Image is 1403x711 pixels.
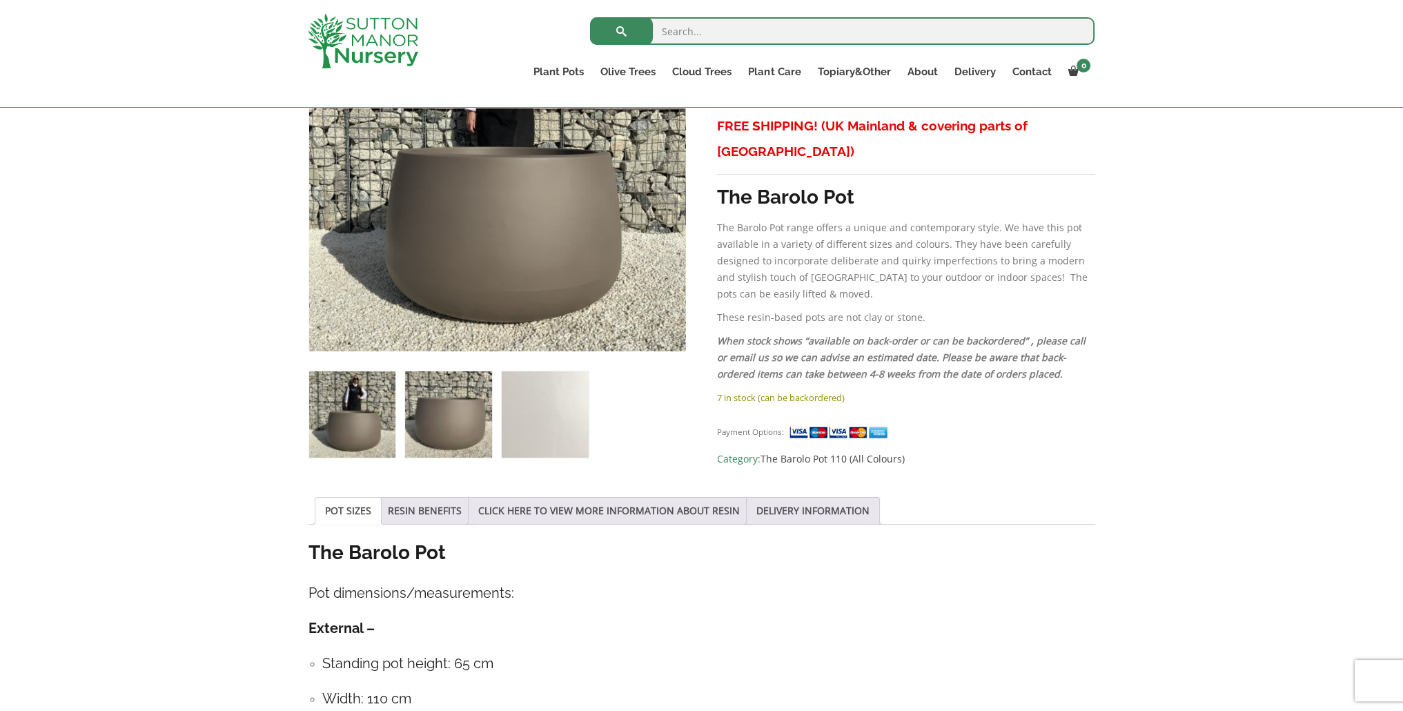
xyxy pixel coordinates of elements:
img: payment supported [789,425,892,440]
p: These resin-based pots are not clay or stone. [717,309,1095,326]
a: Contact [1003,62,1059,81]
a: Topiary&Other [809,62,899,81]
span: Category: [717,451,1095,467]
h4: Pot dimensions/measurements: [308,583,1095,604]
a: CLICK HERE TO VIEW MORE INFORMATION ABOUT RESIN [478,498,740,524]
h4: Width: 110 cm [322,688,1095,710]
a: Olive Trees [592,62,664,81]
em: When stock shows “available on back-order or can be backordered” , please call or email us so we ... [717,334,1086,380]
a: Delivery [945,62,1003,81]
h3: FREE SHIPPING! (UK Mainland & covering parts of [GEOGRAPHIC_DATA]) [717,113,1095,164]
h4: Standing pot height: 65 cm [322,653,1095,674]
small: Payment Options: [717,427,784,437]
img: logo [308,14,418,68]
span: 0 [1077,59,1090,72]
p: The Barolo Pot range offers a unique and contemporary style. We have this pot available in a vari... [717,220,1095,302]
a: About [899,62,945,81]
a: 0 [1059,62,1095,81]
a: Plant Pots [525,62,592,81]
img: The Barolo Pot 110 Colour Clay [309,371,395,458]
a: Plant Care [740,62,809,81]
a: RESIN BENEFITS [388,498,462,524]
img: The Barolo Pot 110 Colour Clay - Image 3 [502,371,588,458]
strong: The Barolo Pot [308,541,446,564]
a: DELIVERY INFORMATION [756,498,870,524]
a: POT SIZES [325,498,371,524]
input: Search... [590,17,1095,45]
img: The Barolo Pot 110 Colour Clay - Image 2 [405,371,491,458]
a: The Barolo Pot 110 (All Colours) [761,452,905,465]
strong: External – [308,620,375,636]
a: Cloud Trees [664,62,740,81]
strong: The Barolo Pot [717,186,854,208]
p: 7 in stock (can be backordered) [717,389,1095,406]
